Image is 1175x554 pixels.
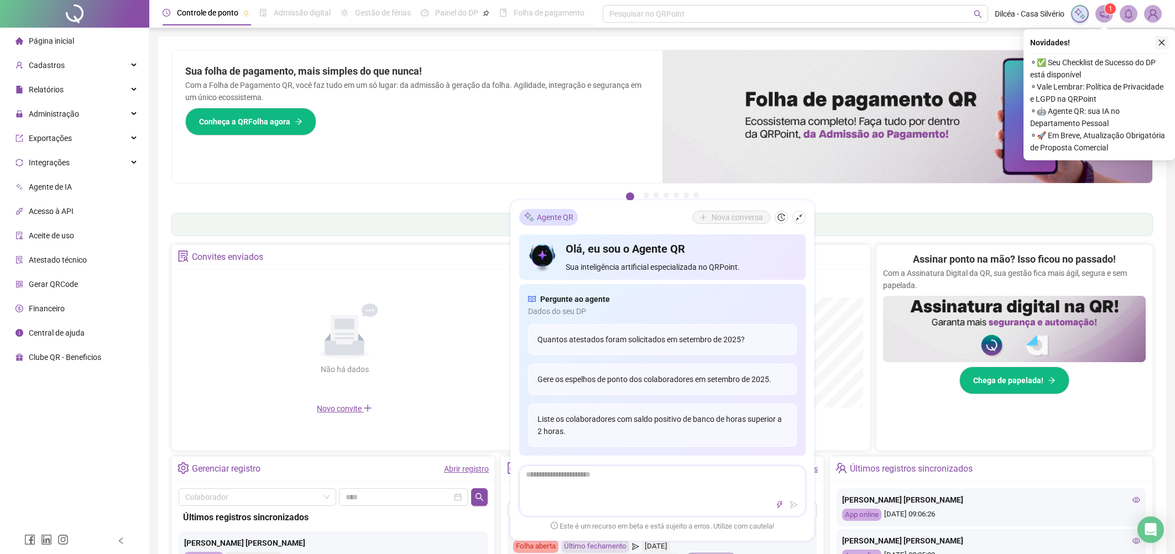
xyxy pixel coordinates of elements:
[15,305,23,312] span: dollar
[185,64,649,79] h2: Sua folha de pagamento, mais simples do que nunca!
[15,110,23,118] span: lock
[15,86,23,93] span: file
[1132,496,1140,504] span: eye
[295,118,302,126] span: arrow-right
[528,324,797,355] div: Quantos atestados foram solicitados em setembro de 2025?
[1124,9,1134,19] span: bell
[29,328,85,337] span: Central de ajuda
[1030,36,1070,49] span: Novidades !
[1132,537,1140,545] span: eye
[29,280,78,289] span: Gerar QRCode
[177,250,189,262] span: solution
[842,494,1140,506] div: [PERSON_NAME] [PERSON_NAME]
[29,207,74,216] span: Acesso à API
[177,462,189,474] span: setting
[499,9,507,17] span: book
[842,509,881,521] div: App online
[444,464,489,473] a: Abrir registro
[1030,129,1168,154] span: ⚬ 🚀 Em Breve, Atualização Obrigatória de Proposta Comercial
[1099,9,1109,19] span: notification
[355,8,411,17] span: Gestão de férias
[626,192,634,201] button: 1
[528,404,797,447] div: Liste os colaboradores com saldo positivo de banco de horas superior a 2 horas.
[29,61,65,70] span: Cadastros
[183,510,483,524] div: Últimos registros sincronizados
[566,261,796,273] span: Sua inteligência artificial especializada no QRPoint.
[835,462,847,474] span: team
[692,211,770,224] button: Nova conversa
[673,192,679,198] button: 5
[1105,3,1116,14] sup: 1
[184,537,482,549] div: [PERSON_NAME] [PERSON_NAME]
[528,241,557,273] img: icon
[642,540,670,553] div: [DATE]
[363,404,372,412] span: plus
[15,207,23,215] span: api
[435,8,478,17] span: Painel do DP
[1137,516,1164,543] div: Open Intercom Messenger
[959,367,1069,394] button: Chega de papelada!
[15,256,23,264] span: solution
[421,9,429,17] span: dashboard
[15,37,23,45] span: home
[528,305,797,317] span: Dados do seu DP
[973,374,1043,386] span: Chega de papelada!
[29,134,72,143] span: Exportações
[654,192,659,198] button: 3
[632,540,639,553] span: send
[15,232,23,239] span: audit
[259,9,267,17] span: file-done
[1048,377,1056,384] span: arrow-right
[317,404,372,413] span: Novo convite
[29,158,70,167] span: Integrações
[551,522,558,529] span: exclamation-circle
[243,10,249,17] span: pushpin
[561,540,629,553] div: Último fechamento
[24,534,35,545] span: facebook
[883,267,1146,291] p: Com a Assinatura Digital da QR, sua gestão fica mais ágil, segura e sem papelada.
[1158,39,1166,46] span: close
[506,462,518,474] span: file-text
[29,85,64,94] span: Relatórios
[483,10,489,17] span: pushpin
[683,192,689,198] button: 6
[274,8,331,17] span: Admissão digital
[773,498,786,511] button: thunderbolt
[15,329,23,337] span: info-circle
[41,534,52,545] span: linkedin
[842,535,1140,547] div: [PERSON_NAME] [PERSON_NAME]
[777,213,785,221] span: history
[513,540,558,553] div: Folha aberta
[185,108,316,135] button: Conheça a QRFolha agora
[192,459,260,478] div: Gerenciar registro
[883,296,1146,362] img: banner%2F02c71560-61a6-44d4-94b9-c8ab97240462.png
[514,8,584,17] span: Folha de pagamento
[15,159,23,166] span: sync
[341,9,348,17] span: sun
[1109,5,1113,13] span: 1
[185,79,649,103] p: Com a Folha de Pagamento QR, você faz tudo em um só lugar: da admissão à geração da folha. Agilid...
[795,213,803,221] span: shrink
[693,192,699,198] button: 7
[850,459,973,478] div: Últimos registros sincronizados
[566,241,796,257] h4: Olá, eu sou o Agente QR
[15,134,23,142] span: export
[29,36,74,45] span: Página inicial
[15,280,23,288] span: qrcode
[15,61,23,69] span: user-add
[524,211,535,223] img: sparkle-icon.fc2bf0ac1784a2077858766a79e2daf3.svg
[1145,6,1161,22] img: 92805
[664,192,669,198] button: 4
[294,363,395,375] div: Não há dados
[776,501,784,509] span: thunderbolt
[842,509,1140,521] div: [DATE] 09:06:26
[177,8,238,17] span: Controle de ponto
[528,364,797,395] div: Gere os espelhos de ponto dos colaboradores em setembro de 2025.
[29,231,74,240] span: Aceite de uso
[163,9,170,17] span: clock-circle
[29,353,101,362] span: Clube QR - Beneficios
[117,537,125,545] span: left
[29,304,65,313] span: Financeiro
[58,534,69,545] span: instagram
[1030,105,1168,129] span: ⚬ 🤖 Agente QR: sua IA no Departamento Pessoal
